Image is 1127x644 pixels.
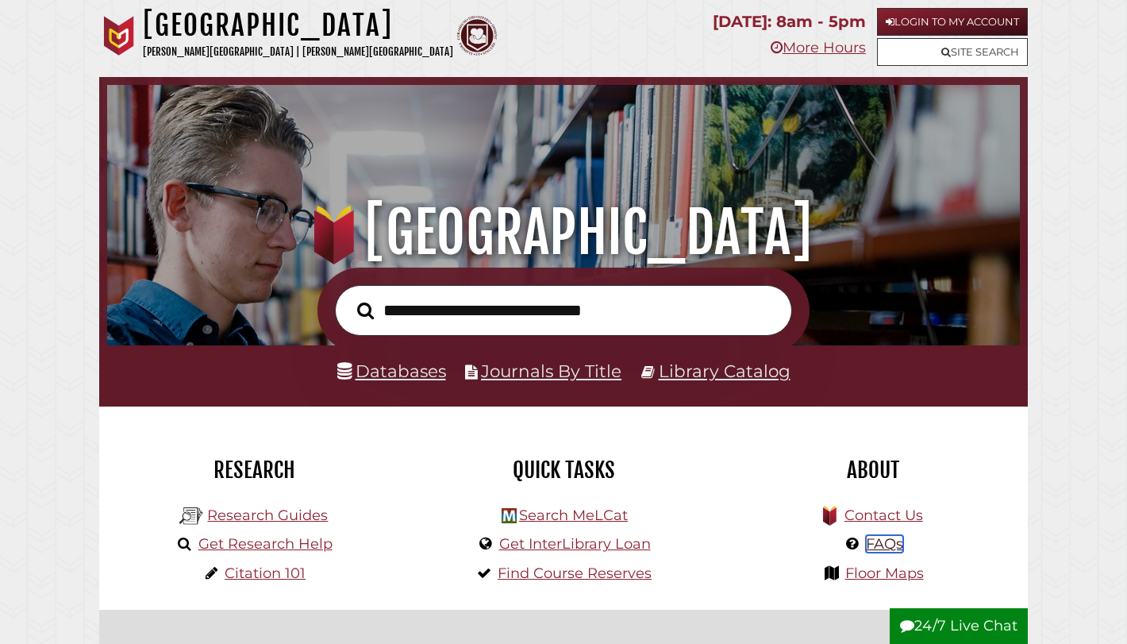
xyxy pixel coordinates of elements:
a: Floor Maps [845,565,924,582]
h2: About [730,457,1016,484]
a: Login to My Account [877,8,1028,36]
a: Journals By Title [481,361,621,381]
h1: [GEOGRAPHIC_DATA] [143,8,453,43]
img: Calvin Theological Seminary [457,16,497,56]
a: Library Catalog [659,361,790,381]
a: More Hours [771,39,866,56]
a: Research Guides [207,507,328,524]
img: Calvin University [99,16,139,56]
i: Search [357,302,374,320]
a: Get Research Help [198,535,333,553]
a: Find Course Reserves [498,565,652,582]
p: [DATE]: 8am - 5pm [713,8,866,36]
a: Citation 101 [225,565,306,582]
h1: [GEOGRAPHIC_DATA] [124,198,1002,268]
img: Hekman Library Logo [502,508,517,523]
h2: Quick Tasks [421,457,706,484]
h2: Research [111,457,397,484]
img: Hekman Library Logo [179,504,203,528]
a: Databases [337,361,446,381]
a: Search MeLCat [519,507,628,524]
button: Search [349,298,382,323]
a: Get InterLibrary Loan [499,535,651,553]
a: Site Search [877,38,1028,66]
p: [PERSON_NAME][GEOGRAPHIC_DATA] | [PERSON_NAME][GEOGRAPHIC_DATA] [143,43,453,61]
a: FAQs [866,535,903,553]
a: Contact Us [844,507,923,524]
